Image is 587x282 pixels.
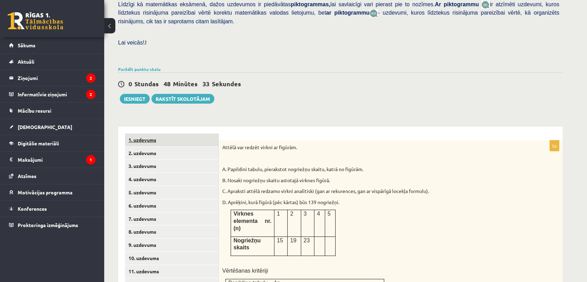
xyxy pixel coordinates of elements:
span: Motivācijas programma [18,189,73,195]
span: Stundas [134,80,159,88]
b: ar piktogrammu [326,10,370,16]
a: 6. uzdevums [125,199,218,212]
p: B. Nosaki nogriežņu skaitu astotajā virknes figūrā. [222,177,524,184]
span: 19 [290,237,296,243]
i: 2 [86,73,96,83]
a: Mācību resursi [9,103,96,119]
span: Nogriežņu skaits [233,237,261,251]
span: Digitālie materiāli [18,140,59,146]
a: 9. uzdevums [125,239,218,251]
span: Līdzīgi kā matemātikas eksāmenā, dažos uzdevumos ir piedāvātas lai savlaicīgi vari pierast pie to... [118,1,481,7]
p: C. Apraksti attēlā redzamo virkni analītiski (gan ar rekurences, gan ar vispārīgā locekļa formulu). [222,188,524,195]
span: 1 [277,211,280,217]
a: Digitālie materiāli [9,135,96,151]
a: 7. uzdevums [125,212,218,225]
p: D. Aprēķini, kurā figūrā (pēc kārtas) būs 139 nogriežņi. [222,199,524,206]
span: 0 [129,80,132,88]
legend: Informatīvie ziņojumi [18,86,96,102]
span: 15 [277,237,283,243]
a: [DEMOGRAPHIC_DATA] [9,119,96,135]
a: Maksājumi1 [9,152,96,168]
a: Konferences [9,201,96,217]
button: Iesniegt [120,94,150,104]
a: Informatīvie ziņojumi2 [9,86,96,102]
span: J [144,40,147,46]
a: Aktuāli [9,54,96,70]
a: 8. uzdevums [125,225,218,238]
a: 10. uzdevums [125,252,218,265]
a: Rīgas 1. Tālmācības vidusskola [8,12,63,30]
p: Attēlā var redzēt virkni ar figūrām. [222,144,524,151]
a: 3. uzdevums [125,160,218,172]
i: 1 [86,155,96,164]
span: Sākums [18,42,35,48]
a: Ziņojumi2 [9,70,96,86]
img: wKvN42sLe3LLwAAAABJRU5ErkJggg== [370,9,378,17]
a: Sākums [9,37,96,53]
a: 1. uzdevums [125,134,218,146]
span: 48 [164,80,171,88]
a: 4. uzdevums [125,173,218,186]
i: 2 [86,90,96,99]
img: JfuEzvunn4EvwAAAAASUVORK5CYII= [481,1,490,9]
body: Bagātinātā teksta redaktors, wiswyg-editor-user-answer-47024965293920 [7,7,329,14]
span: 33 [202,80,209,88]
a: Parādīt punktu skalu [118,66,160,72]
span: 2 [290,211,293,217]
span: - uzdevumi, kuros līdztekus risinājuma pareizībai vērtē, kā organizēts risinājums, cik tas ir sap... [118,10,559,24]
span: 5 [328,211,331,217]
span: Vērtēšanas kritēriji [222,268,268,274]
span: Mācību resursi [18,107,51,114]
a: Proktoringa izmēģinājums [9,217,96,233]
span: 3 [304,211,307,217]
a: Motivācijas programma [9,184,96,200]
span: Proktoringa izmēģinājums [18,222,78,228]
span: 4 [317,211,320,217]
a: Rakstīt skolotājam [151,94,214,104]
p: A. Papildini tabulu, pierakstot nogriežņu skaitu, katrā no figūrām. [222,166,524,173]
legend: Ziņojumi [18,70,96,86]
p: 5p [549,140,559,151]
a: 11. uzdevums [125,265,218,278]
span: [DEMOGRAPHIC_DATA] [18,124,72,130]
span: 23 [304,237,310,243]
b: Ar piktogrammu [435,1,479,7]
span: Atzīmes [18,173,36,179]
span: Konferences [18,206,47,212]
b: piktogrammas, [291,1,330,7]
span: Sekundes [212,80,241,88]
span: Virknes elementa nr.(n) [233,211,271,231]
span: Lai veicās! [118,40,144,46]
span: Minūtes [173,80,198,88]
a: 2. uzdevums [125,147,218,160]
legend: Maksājumi [18,152,96,168]
a: Atzīmes [9,168,96,184]
span: Aktuāli [18,58,34,65]
a: 5. uzdevums [125,186,218,199]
